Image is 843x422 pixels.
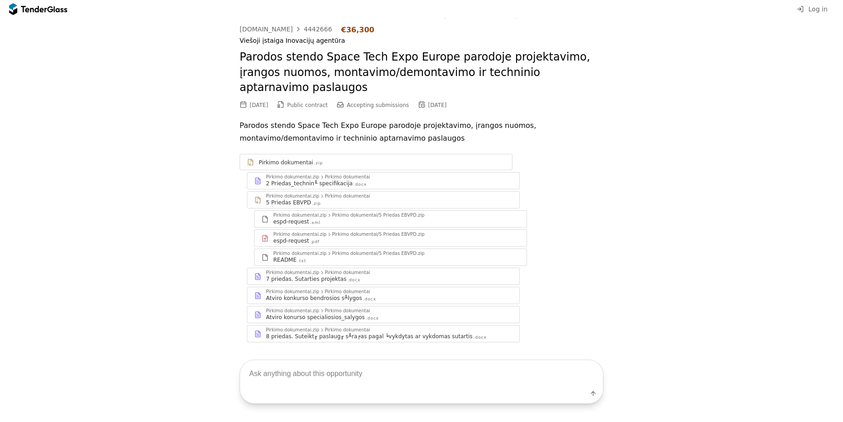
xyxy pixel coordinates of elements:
div: Pirkimo dokumentai.zip [266,270,319,275]
div: Pirkimo dokumentai.zip [273,232,326,237]
div: Atviro konurso specialiosios_salygos [266,314,365,321]
a: Pirkimo dokumentai.zipPirkimo dokumentai5 Priedas EBVPD.zip [247,191,520,208]
p: Parodos stendo Space Tech Expo Europe parodoje projektavimo, įrangos nuomos, montavimo/demontavim... [240,119,603,145]
div: Pirkimo dokumentai [325,175,370,179]
a: Pirkimo dokumentai.zipPirkimo dokumentaiAtviro konkurso bendrosios s╨lygos.docx [247,287,520,304]
div: Pirkimo dokumentai [325,194,370,198]
span: Log in [808,5,828,13]
div: .docx [347,277,361,283]
div: Pirkimo dokumentai [325,328,370,332]
div: .zip [314,160,323,166]
a: Pirkimo dokumentai.zipPirkimo dokumentai7 priedas. Sutarties projektas.docx [247,268,520,285]
a: [DOMAIN_NAME]4442666 [240,25,332,33]
div: 7 priedas. Sutarties projektas [266,275,346,283]
div: .docx [363,296,376,302]
div: Pirkimo dokumentai.zip [273,251,326,256]
div: €36,300 [341,25,374,34]
div: Pirkimo dokumentai/5 Priedas EBVPD.zip [332,251,424,256]
div: espd-request [273,218,309,225]
h2: Parodos stendo Space Tech Expo Europe parodoje projektavimo, įrangos nuomos, montavimo/demontavim... [240,50,603,96]
a: Pirkimo dokumentai.zipPirkimo dokumentai8 priedas. Suteikt╓ paslaug╓ s╨ra╒as pagal ╘vykdytas ar v... [247,325,520,342]
div: Pirkimo dokumentai.zip [266,194,319,198]
div: Atviro konkurso bendrosios s╨lygos [266,295,362,302]
div: Pirkimo dokumentai [325,270,370,275]
a: Pirkimo dokumentai.zip [240,154,512,170]
a: Pirkimo dokumentai.zipPirkimo dokumentai/5 Priedas EBVPD.zipespd-request.pdf [254,229,527,247]
div: Pirkimo dokumentai [325,309,370,313]
div: Pirkimo dokumentai.zip [266,290,319,294]
div: Pirkimo dokumentai [325,290,370,294]
div: .pdf [310,239,320,245]
a: Pirkimo dokumentai.zipPirkimo dokumentaiAtviro konurso specialiosios_salygos.docx [247,306,520,323]
div: .xml [310,220,321,226]
div: README [273,256,296,264]
button: Log in [794,4,830,15]
div: Viešoji įstaiga Inovacijų agentūra [240,37,603,45]
div: Pirkimo dokumentai.zip [273,213,326,218]
div: .docx [354,182,367,188]
div: Pirkimo dokumentai/5 Priedas EBVPD.zip [332,213,424,218]
div: 2 Priedas_technin╙ specifikacija [266,180,353,187]
div: [DATE] [250,102,268,108]
div: 8 priedas. Suteikt╓ paslaug╓ s╨ra╒as pagal ╘vykdytas ar vykdomas sutartis [266,333,472,340]
span: Public contract [287,102,328,108]
div: 5 Priedas EBVPD [266,199,311,206]
div: Pirkimo dokumentai.zip [266,175,319,179]
div: espd-request [273,237,309,244]
div: [DOMAIN_NAME] [240,26,293,32]
div: .zip [312,201,321,207]
div: 4442666 [304,26,332,32]
div: .docx [473,335,487,341]
a: Pirkimo dokumentai.zipPirkimo dokumentai/5 Priedas EBVPD.zipespd-request.xml [254,210,527,228]
a: Pirkimo dokumentai.zipPirkimo dokumentai2 Priedas_technin╙ specifikacija.docx [247,172,520,189]
div: .docx [366,315,379,321]
div: Pirkimo dokumentai/5 Priedas EBVPD.zip [332,232,424,237]
div: Pirkimo dokumentai.zip [266,328,319,332]
a: Pirkimo dokumentai.zipPirkimo dokumentai/5 Priedas EBVPD.zipREADME.txt [254,249,527,266]
div: Pirkimo dokumentai.zip [266,309,319,313]
div: [DATE] [428,102,447,108]
div: .txt [297,258,306,264]
span: Accepting submissions [347,102,409,108]
div: Pirkimo dokumentai [259,159,313,166]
